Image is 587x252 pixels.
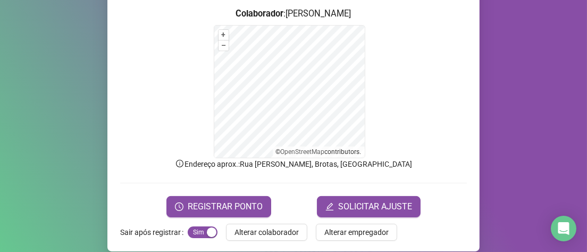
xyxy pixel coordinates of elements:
[281,148,325,156] a: OpenStreetMap
[175,159,185,168] span: info-circle
[236,9,284,19] strong: Colaborador
[188,200,263,213] span: REGISTRAR PONTO
[316,224,397,241] button: Alterar empregador
[120,158,467,170] p: Endereço aprox. : Rua [PERSON_NAME], Brotas, [GEOGRAPHIC_DATA]
[276,148,362,156] li: © contributors.
[120,224,188,241] label: Sair após registrar
[226,224,307,241] button: Alterar colaborador
[338,200,412,213] span: SOLICITAR AJUSTE
[317,196,421,217] button: editSOLICITAR AJUSTE
[219,40,229,51] button: –
[166,196,271,217] button: REGISTRAR PONTO
[234,226,299,238] span: Alterar colaborador
[324,226,389,238] span: Alterar empregador
[325,202,334,211] span: edit
[120,7,467,21] h3: : [PERSON_NAME]
[175,202,183,211] span: clock-circle
[551,216,576,241] div: Open Intercom Messenger
[219,30,229,40] button: +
